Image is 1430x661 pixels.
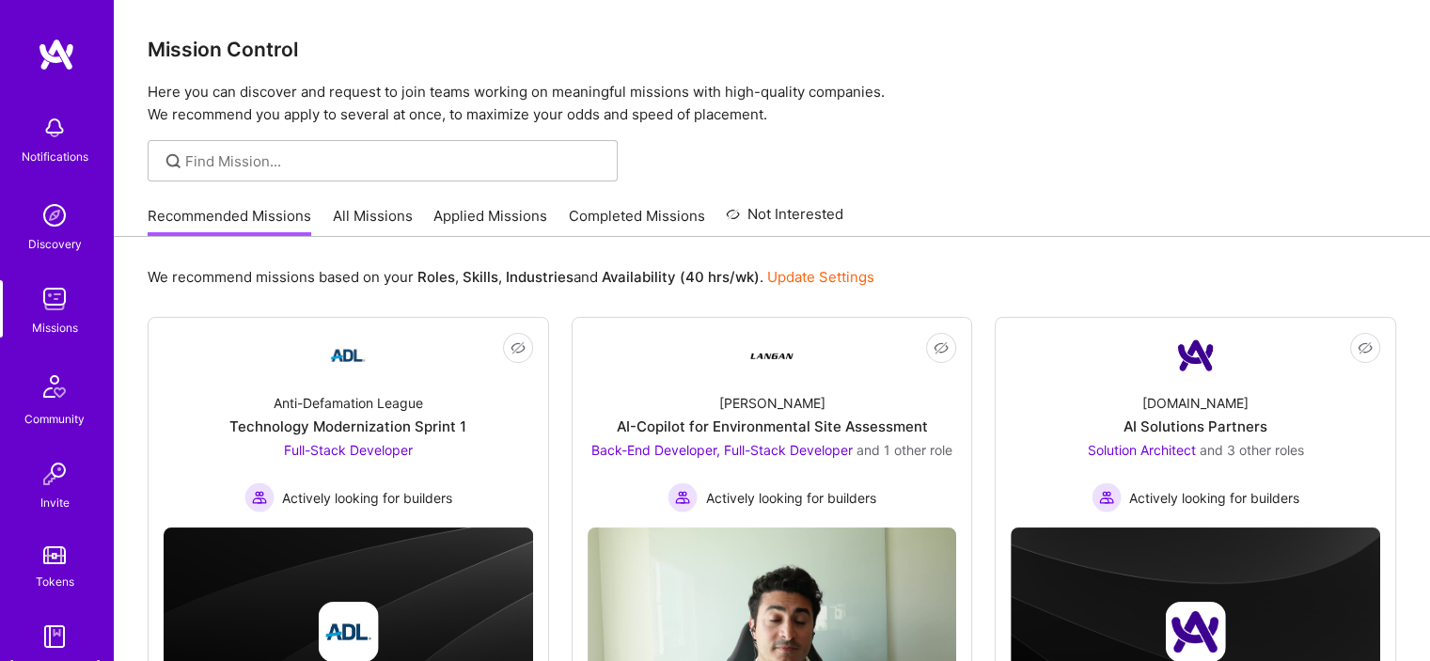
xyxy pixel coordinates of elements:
img: guide book [36,618,73,655]
a: Update Settings [767,268,874,286]
b: Skills [463,268,498,286]
span: and 1 other role [856,442,952,458]
b: Availability (40 hrs/wk) [602,268,760,286]
h3: Mission Control [148,38,1396,61]
a: Company Logo[PERSON_NAME]AI-Copilot for Environmental Site AssessmentBack-End Developer, Full-Sta... [588,333,957,512]
i: icon EyeClosed [934,340,949,355]
span: Solution Architect [1088,442,1196,458]
a: Applied Missions [433,206,547,237]
div: Notifications [22,147,88,166]
span: Actively looking for builders [282,488,452,508]
div: AI-Copilot for Environmental Site Assessment [616,417,927,436]
div: Tokens [36,572,74,591]
p: We recommend missions based on your , , and . [148,267,874,287]
i: icon EyeClosed [511,340,526,355]
span: and 3 other roles [1200,442,1304,458]
div: Community [24,409,85,429]
img: Actively looking for builders [1092,482,1122,512]
a: Not Interested [726,203,843,237]
span: Full-Stack Developer [284,442,413,458]
div: [PERSON_NAME] [718,393,825,413]
div: Anti-Defamation League [274,393,423,413]
img: Company Logo [1173,333,1218,378]
img: tokens [43,546,66,564]
a: Company Logo[DOMAIN_NAME]AI Solutions PartnersSolution Architect and 3 other rolesActively lookin... [1011,333,1380,512]
div: [DOMAIN_NAME] [1142,393,1249,413]
a: Completed Missions [569,206,705,237]
img: Community [32,364,77,409]
b: Roles [417,268,455,286]
span: Actively looking for builders [705,488,875,508]
div: Discovery [28,234,82,254]
img: Actively looking for builders [668,482,698,512]
img: discovery [36,197,73,234]
b: Industries [506,268,574,286]
div: Invite [40,493,70,512]
div: Missions [32,318,78,338]
p: Here you can discover and request to join teams working on meaningful missions with high-quality ... [148,81,1396,126]
span: Actively looking for builders [1129,488,1299,508]
a: Recommended Missions [148,206,311,237]
a: All Missions [333,206,413,237]
i: icon SearchGrey [163,150,184,172]
img: Company Logo [325,333,370,378]
input: Find Mission... [185,151,604,171]
a: Company LogoAnti-Defamation LeagueTechnology Modernization Sprint 1Full-Stack Developer Actively ... [164,333,533,512]
img: Invite [36,455,73,493]
div: Technology Modernization Sprint 1 [229,417,466,436]
img: Company Logo [749,333,794,378]
i: icon EyeClosed [1358,340,1373,355]
img: logo [38,38,75,71]
img: Actively looking for builders [244,482,275,512]
img: bell [36,109,73,147]
span: Back-End Developer, Full-Stack Developer [591,442,853,458]
div: AI Solutions Partners [1124,417,1267,436]
img: teamwork [36,280,73,318]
